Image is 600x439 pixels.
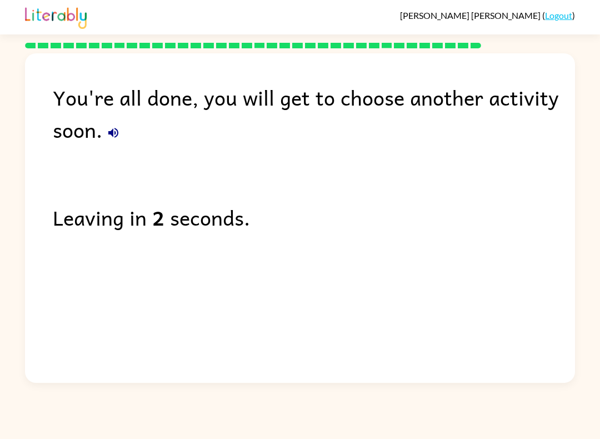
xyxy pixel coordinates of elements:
div: Leaving in seconds. [53,201,575,233]
div: You're all done, you will get to choose another activity soon. [53,81,575,146]
img: Literably [25,4,87,29]
span: [PERSON_NAME] [PERSON_NAME] [400,10,542,21]
a: Logout [545,10,572,21]
b: 2 [152,201,164,233]
div: ( ) [400,10,575,21]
